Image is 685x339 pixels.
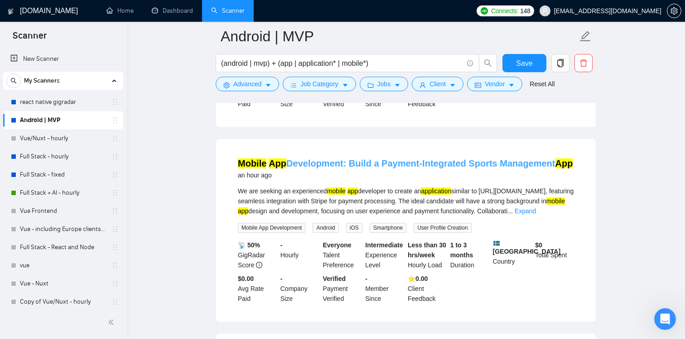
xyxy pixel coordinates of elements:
[406,240,449,270] div: Hourly Load
[365,241,403,249] b: Intermediate
[493,240,500,246] img: 🇸🇪
[111,117,119,124] span: holder
[579,30,591,42] span: edit
[408,241,446,259] b: Less than 30 hrs/week
[327,187,346,195] mark: mobile
[20,147,106,166] a: Full Stack - hourly
[238,275,254,282] b: $0.00
[20,220,106,238] a: Vue - including Europe clients | only search title
[290,82,297,88] span: bars
[535,241,542,249] b: $ 0
[238,186,574,216] div: We are seeking an experienced developer to create an similar to [URL][DOMAIN_NAME], featuring sea...
[508,82,515,88] span: caret-down
[20,93,106,111] a: react native gigradar
[223,82,230,88] span: setting
[449,240,491,270] div: Duration
[236,274,279,304] div: Avg Rate Paid
[5,29,54,48] span: Scanner
[493,240,561,255] b: [GEOGRAPHIC_DATA]
[111,135,119,142] span: holder
[313,223,338,233] span: Android
[111,298,119,305] span: holder
[238,158,573,168] a: Mobile AppDevelopment: Build a Payment-Integrated Sports ManagementApp
[280,241,283,249] b: -
[363,274,406,304] div: Member Since
[479,54,497,72] button: search
[515,207,536,215] a: Expand
[520,6,530,16] span: 148
[3,50,123,68] li: New Scanner
[667,7,681,15] span: setting
[421,187,451,195] mark: application
[507,207,513,215] span: ...
[377,79,391,89] span: Jobs
[429,79,446,89] span: Client
[216,77,279,91] button: settingAdvancedcaret-down
[269,158,286,168] mark: App
[238,170,573,181] div: an hour ago
[20,202,106,220] a: Vue Frontend
[111,244,119,251] span: holder
[574,54,593,72] button: delete
[502,54,546,72] button: Save
[551,54,569,72] button: copy
[546,197,565,205] mark: mobile
[20,184,106,202] a: Full Stack + AI - hourly
[346,223,362,233] span: iOS
[256,262,262,268] span: info-circle
[370,223,406,233] span: Smartphone
[491,240,534,270] div: Country
[342,82,348,88] span: caret-down
[552,59,569,67] span: copy
[20,275,106,293] a: Vue - Nuxt
[654,308,676,330] iframe: Intercom live chat
[479,59,497,67] span: search
[111,98,119,106] span: holder
[360,77,409,91] button: folderJobscaret-down
[238,158,266,168] mark: Mobile
[221,58,463,69] input: Search Freelance Jobs...
[575,59,592,67] span: delete
[111,262,119,269] span: holder
[467,60,473,66] span: info-circle
[20,129,106,147] a: Vue/Nuxt - hourly
[6,74,21,88] button: search
[450,241,473,259] b: 1 to 3 months
[279,274,321,304] div: Company Size
[24,72,60,90] span: My Scanners
[211,7,245,15] a: searchScanner
[300,79,338,89] span: Job Category
[491,6,518,16] span: Connects:
[20,256,106,275] a: vue
[20,166,106,184] a: Full Stack - fixed
[408,275,428,282] b: ⭐️ 0.00
[279,240,321,270] div: Hourly
[111,189,119,197] span: holder
[414,223,471,233] span: User Profile Creation
[323,241,352,249] b: Everyone
[106,7,134,15] a: homeHome
[108,318,117,327] span: double-left
[363,240,406,270] div: Experience Level
[152,7,193,15] a: dashboardDashboard
[347,187,358,195] mark: app
[7,78,20,84] span: search
[236,240,279,270] div: GigRadar Score
[280,275,283,282] b: -
[111,280,119,287] span: holder
[20,238,106,256] a: Full Stack - React and Node
[238,207,248,215] mark: app
[533,240,576,270] div: Total Spent
[20,293,106,311] a: Copy of Vue/Nuxt - hourly
[111,153,119,160] span: holder
[323,275,346,282] b: Verified
[111,226,119,233] span: holder
[8,4,14,19] img: logo
[475,82,481,88] span: idcard
[530,79,555,89] a: Reset All
[321,240,364,270] div: Talent Preference
[111,171,119,178] span: holder
[321,274,364,304] div: Payment Verified
[449,82,456,88] span: caret-down
[555,158,573,168] mark: App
